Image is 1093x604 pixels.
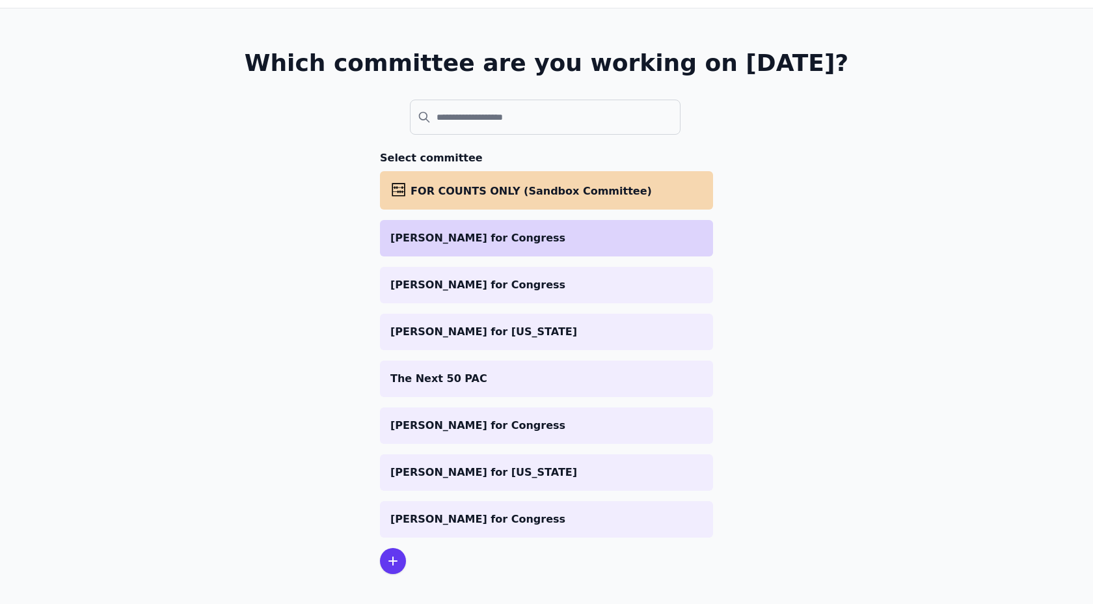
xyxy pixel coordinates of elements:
a: The Next 50 PAC [380,361,713,397]
a: [PERSON_NAME] for Congress [380,220,713,256]
a: [PERSON_NAME] for Congress [380,267,713,303]
p: [PERSON_NAME] for Congress [390,277,703,293]
h3: Select committee [380,150,713,166]
a: FOR COUNTS ONLY (Sandbox Committee) [380,171,713,210]
p: [PERSON_NAME] for [US_STATE] [390,465,703,480]
p: [PERSON_NAME] for [US_STATE] [390,324,703,340]
a: [PERSON_NAME] for Congress [380,407,713,444]
p: [PERSON_NAME] for Congress [390,512,703,527]
a: [PERSON_NAME] for Congress [380,501,713,538]
p: [PERSON_NAME] for Congress [390,230,703,246]
a: [PERSON_NAME] for [US_STATE] [380,314,713,350]
p: [PERSON_NAME] for Congress [390,418,703,433]
p: The Next 50 PAC [390,371,703,387]
h1: Which committee are you working on [DATE]? [245,50,849,76]
span: FOR COUNTS ONLY (Sandbox Committee) [411,185,652,197]
a: [PERSON_NAME] for [US_STATE] [380,454,713,491]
